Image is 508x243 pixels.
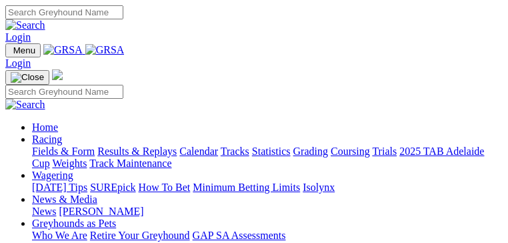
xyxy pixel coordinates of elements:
a: Track Maintenance [89,158,171,169]
img: GRSA [43,44,83,56]
img: GRSA [85,44,125,56]
a: Login [5,31,31,43]
a: Results & Replays [97,146,177,157]
a: Wagering [32,170,73,181]
div: Greyhounds as Pets [32,230,503,242]
div: Racing [32,146,503,170]
a: Trials [372,146,397,157]
img: Close [11,72,44,83]
input: Search [5,5,123,19]
a: Retire Your Greyhound [90,230,190,241]
a: Home [32,121,58,133]
div: News & Media [32,206,503,218]
a: Login [5,57,31,69]
img: logo-grsa-white.png [52,69,63,80]
a: Grading [293,146,328,157]
a: Calendar [179,146,218,157]
a: Weights [52,158,87,169]
a: Coursing [331,146,370,157]
a: [PERSON_NAME] [59,206,143,217]
a: [DATE] Tips [32,182,87,193]
a: Statistics [252,146,291,157]
img: Search [5,19,45,31]
a: Tracks [221,146,249,157]
a: 2025 TAB Adelaide Cup [32,146,484,169]
button: Toggle navigation [5,43,41,57]
a: Fields & Form [32,146,95,157]
a: Greyhounds as Pets [32,218,116,229]
a: SUREpick [90,182,135,193]
img: Search [5,99,45,111]
a: Minimum Betting Limits [193,182,300,193]
button: Toggle navigation [5,70,49,85]
a: GAP SA Assessments [193,230,286,241]
span: Menu [13,45,35,55]
input: Search [5,85,123,99]
a: News & Media [32,194,97,205]
a: Isolynx [303,182,335,193]
div: Wagering [32,182,503,194]
a: How To Bet [139,182,191,193]
a: Racing [32,134,62,145]
a: News [32,206,56,217]
a: Who We Are [32,230,87,241]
